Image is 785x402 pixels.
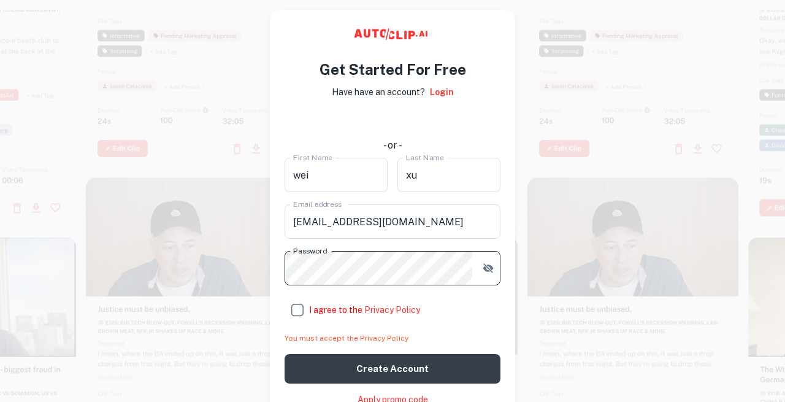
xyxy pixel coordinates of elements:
label: Last Name [406,152,444,163]
label: First Name [293,152,332,163]
label: Password [293,245,327,256]
button: Create account [285,354,500,384]
a: Privacy Policy [364,305,420,315]
div: You must accept the Privacy Policy [285,334,500,342]
div: - or - [285,138,500,153]
span: I agree to the [309,305,420,315]
h4: Get Started For Free [320,58,466,80]
iframe: “使用 Google 账号登录”按钮 [279,107,506,134]
p: Have have an account? [332,85,425,99]
label: Email address [293,199,342,209]
a: Login [430,85,454,99]
div: 使用 Google 账号登录。在新标签页中打开 [285,107,500,134]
